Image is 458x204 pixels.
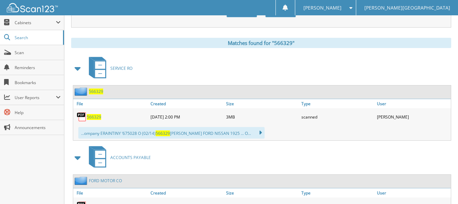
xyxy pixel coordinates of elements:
[89,89,103,94] a: 566329
[224,188,300,198] a: Size
[300,110,375,124] div: scanned
[78,127,265,139] div: ...ompany ERAINTINY ‘675028 O (02/14) [PERSON_NAME] FORD NISSAN 1925 ... O...
[15,35,60,41] span: Search
[7,3,58,12] img: scan123-logo-white.svg
[149,188,224,198] a: Created
[149,110,224,124] div: [DATE] 2:00 PM
[87,114,101,120] a: 566329
[375,99,451,108] a: User
[85,144,151,171] a: ACCOUNTS PAYABLE
[303,6,342,10] span: [PERSON_NAME]
[15,20,56,26] span: Cabinets
[364,6,450,10] span: [PERSON_NAME][GEOGRAPHIC_DATA]
[224,99,300,108] a: Size
[149,99,224,108] a: Created
[15,65,61,70] span: Reminders
[15,50,61,56] span: Scan
[300,99,375,108] a: Type
[15,110,61,115] span: Help
[424,171,458,204] iframe: Chat Widget
[73,99,149,108] a: File
[85,55,132,82] a: SERVICE RO
[110,65,132,71] span: SERVICE RO
[75,176,89,185] img: folder2.png
[77,112,87,122] img: PDF.png
[73,188,149,198] a: File
[89,178,122,184] a: FORD MOTOR CO
[71,38,451,48] div: Matches found for "566329"
[15,95,56,100] span: User Reports
[375,110,451,124] div: [PERSON_NAME]
[375,188,451,198] a: User
[15,125,61,130] span: Announcements
[224,110,300,124] div: 3MB
[110,155,151,160] span: ACCOUNTS PAYABLE
[15,80,61,85] span: Bookmarks
[75,87,89,96] img: folder2.png
[300,188,375,198] a: Type
[156,130,170,136] span: 566329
